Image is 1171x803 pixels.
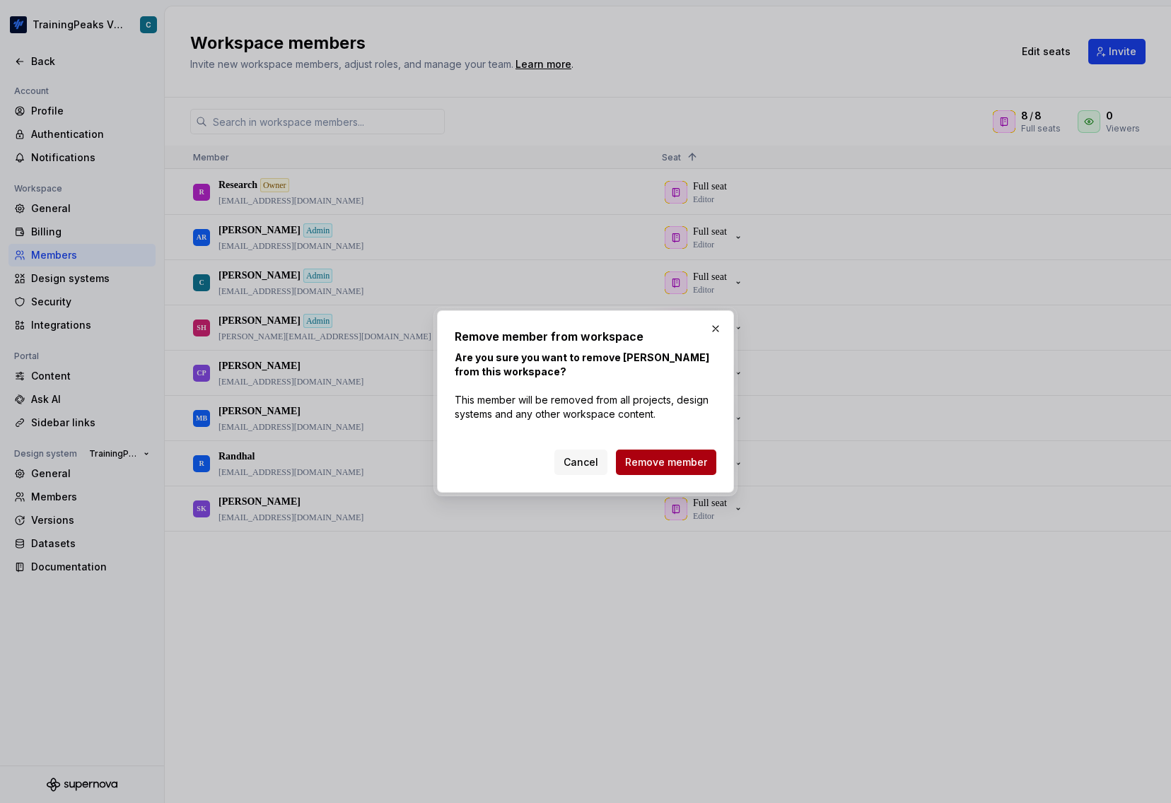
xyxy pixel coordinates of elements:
span: Remove member [625,455,707,469]
button: Cancel [554,450,607,475]
p: This member will be removed from all projects, design systems and any other workspace content. [455,351,716,421]
h2: Remove member from workspace [455,328,716,345]
b: Are you sure you want to remove [PERSON_NAME] from this workspace? [455,351,709,377]
button: Remove member [616,450,716,475]
span: Cancel [564,455,598,469]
